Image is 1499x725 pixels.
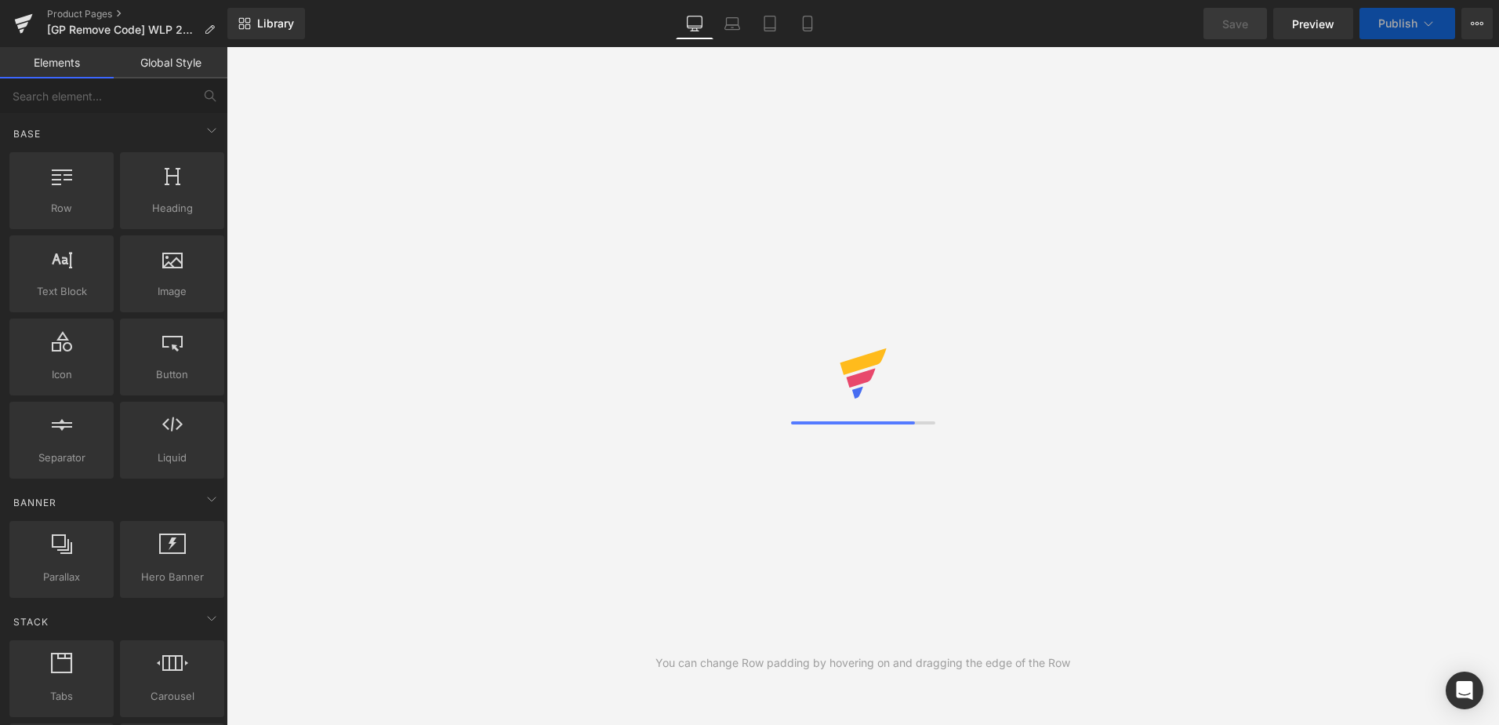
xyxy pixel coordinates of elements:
div: You can change Row padding by hovering on and dragging the edge of the Row [655,654,1070,672]
a: Tablet [751,8,789,39]
span: Text Block [14,283,109,300]
span: Publish [1378,17,1417,30]
span: Save [1222,16,1248,32]
div: Open Intercom Messenger [1446,672,1483,709]
span: Stack [12,614,50,629]
a: Preview [1273,8,1353,39]
a: Global Style [114,47,227,78]
a: Laptop [713,8,751,39]
span: Base [12,126,42,141]
span: Liquid [125,450,220,466]
a: Product Pages [47,8,227,20]
button: More [1461,8,1493,39]
button: Publish [1359,8,1455,39]
span: Image [125,283,220,300]
span: Button [125,366,220,383]
a: Mobile [789,8,826,39]
span: Separator [14,450,109,466]
span: Preview [1292,16,1334,32]
span: Banner [12,495,58,510]
a: New Library [227,8,305,39]
span: Hero Banner [125,569,220,585]
span: Row [14,200,109,217]
span: Tabs [14,688,109,705]
span: Library [257,16,294,31]
span: Parallax [14,569,109,585]
a: Desktop [676,8,713,39]
span: Icon [14,366,109,383]
span: Heading [125,200,220,217]
span: Carousel [125,688,220,705]
span: [GP Remove Code] WLP 24 - 2.0 [47,24,198,36]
